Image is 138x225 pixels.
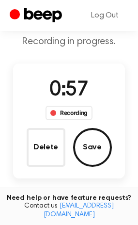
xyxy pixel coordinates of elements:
[44,203,114,218] a: [EMAIL_ADDRESS][DOMAIN_NAME]
[10,6,64,25] a: Beep
[8,36,130,48] p: Recording in progress.
[46,106,92,120] div: Recording
[6,202,132,219] span: Contact us
[81,4,128,27] a: Log Out
[49,80,88,100] span: 0:57
[73,128,112,167] button: Save Audio Record
[27,128,65,167] button: Delete Audio Record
